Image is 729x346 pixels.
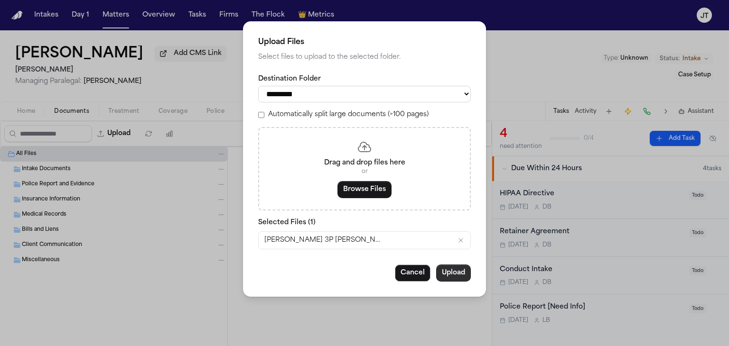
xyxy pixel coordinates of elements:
[337,181,392,198] button: Browse Files
[271,168,458,175] p: or
[258,218,471,228] p: Selected Files ( 1 )
[258,36,471,48] h2: Upload Files
[264,236,383,245] span: [PERSON_NAME] 3P [PERSON_NAME].pdf
[258,74,471,84] label: Destination Folder
[271,158,458,168] p: Drag and drop files here
[395,264,430,282] button: Cancel
[258,52,471,63] p: Select files to upload to the selected folder.
[268,110,429,119] label: Automatically split large documents (>100 pages)
[457,237,465,244] button: Remove Beck 3P LOR.pdf
[436,264,471,282] button: Upload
